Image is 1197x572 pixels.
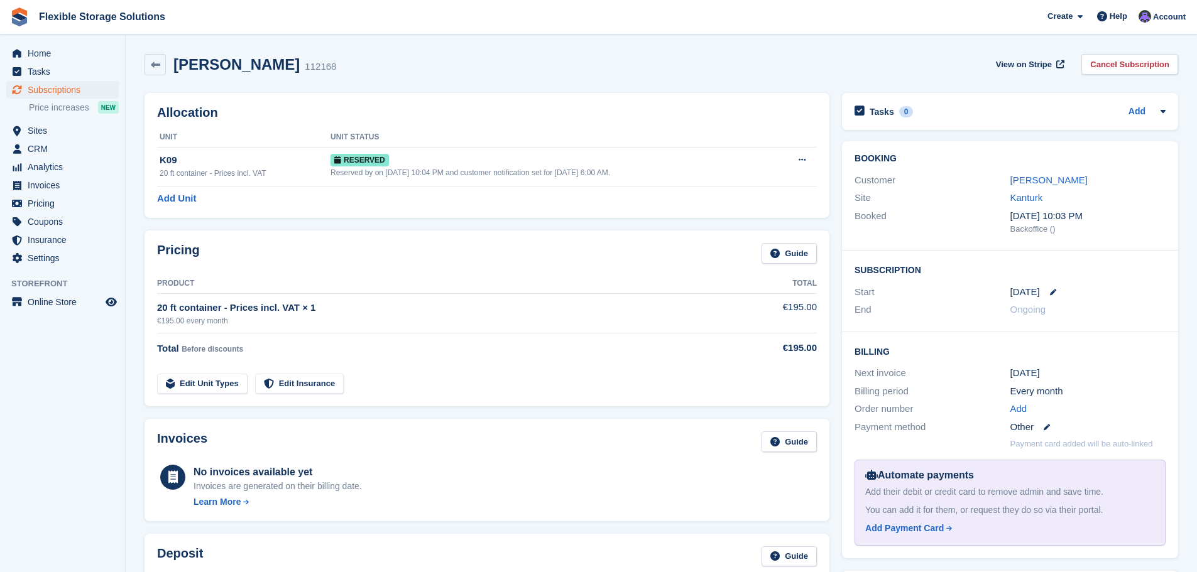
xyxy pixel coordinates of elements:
[6,213,119,230] a: menu
[1010,402,1027,416] a: Add
[762,243,817,264] a: Guide
[1010,420,1166,434] div: Other
[855,345,1166,357] h2: Billing
[855,402,1010,416] div: Order number
[6,140,119,158] a: menu
[762,431,817,452] a: Guide
[1081,54,1178,75] a: Cancel Subscription
[899,106,914,117] div: 0
[98,101,119,114] div: NEW
[855,263,1166,276] h2: Subscription
[157,315,715,326] div: €195.00 every month
[28,81,103,99] span: Subscriptions
[865,504,1155,517] div: You can add it for them, or request they do so via their portal.
[6,176,119,194] a: menu
[6,122,119,139] a: menu
[865,468,1155,483] div: Automate payments
[34,6,170,27] a: Flexible Storage Solutions
[331,154,389,166] span: Reserved
[855,384,1010,399] div: Billing period
[1010,285,1040,299] time: 2025-10-20 00:00:00 UTC
[28,249,103,267] span: Settings
[28,231,103,249] span: Insurance
[28,63,103,80] span: Tasks
[1010,304,1046,315] span: Ongoing
[305,60,336,74] div: 112168
[28,122,103,139] span: Sites
[6,81,119,99] a: menu
[6,158,119,176] a: menu
[182,345,243,353] span: Before discounts
[1129,105,1145,119] a: Add
[11,278,125,290] span: Storefront
[255,374,344,394] a: Edit Insurance
[855,285,1010,299] div: Start
[160,153,331,168] div: K09
[157,343,179,353] span: Total
[996,58,1052,71] span: View on Stripe
[157,127,331,148] th: Unit
[28,213,103,230] span: Coupons
[194,465,362,480] div: No invoices available yet
[865,522,944,535] div: Add Payment Card
[28,293,103,311] span: Online Store
[870,106,894,117] h2: Tasks
[157,546,203,567] h2: Deposit
[6,231,119,249] a: menu
[855,191,1010,205] div: Site
[28,140,103,158] span: CRM
[194,480,362,493] div: Invoices are generated on their billing date.
[104,294,119,310] a: Preview store
[157,192,196,206] a: Add Unit
[1010,209,1166,224] div: [DATE] 10:03 PM
[28,176,103,194] span: Invoices
[1010,384,1166,399] div: Every month
[855,154,1166,164] h2: Booking
[1110,10,1127,23] span: Help
[855,366,1010,380] div: Next invoice
[28,45,103,62] span: Home
[157,374,248,394] a: Edit Unit Types
[1010,175,1088,185] a: [PERSON_NAME]
[1153,11,1186,23] span: Account
[173,56,300,73] h2: [PERSON_NAME]
[1010,366,1166,380] div: [DATE]
[157,301,715,315] div: 20 ft container - Prices incl. VAT × 1
[762,546,817,567] a: Guide
[29,100,119,114] a: Price increases NEW
[1010,223,1166,235] div: Backoffice ()
[331,127,775,148] th: Unit Status
[157,105,817,120] h2: Allocation
[331,167,775,178] div: Reserved by on [DATE] 10:04 PM and customer notification set for [DATE] 6:00 AM.
[855,420,1010,434] div: Payment method
[157,243,200,264] h2: Pricing
[1010,192,1043,203] a: Kanturk
[28,195,103,212] span: Pricing
[1010,438,1153,450] p: Payment card added will be auto-linked
[6,63,119,80] a: menu
[855,173,1010,188] div: Customer
[6,293,119,311] a: menu
[194,495,362,509] a: Learn More
[715,293,817,333] td: €195.00
[865,522,1150,535] a: Add Payment Card
[865,485,1155,499] div: Add their debit or credit card to remove admin and save time.
[194,495,241,509] div: Learn More
[6,249,119,267] a: menu
[715,341,817,355] div: €195.00
[29,102,89,114] span: Price increases
[28,158,103,176] span: Analytics
[855,303,1010,317] div: End
[991,54,1067,75] a: View on Stripe
[1047,10,1073,23] span: Create
[715,274,817,294] th: Total
[6,195,119,212] a: menu
[157,431,207,452] h2: Invoices
[855,209,1010,235] div: Booked
[160,168,331,179] div: 20 ft container - Prices incl. VAT
[157,274,715,294] th: Product
[6,45,119,62] a: menu
[10,8,29,26] img: stora-icon-8386f47178a22dfd0bd8f6a31ec36ba5ce8667c1dd55bd0f319d3a0aa187defe.svg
